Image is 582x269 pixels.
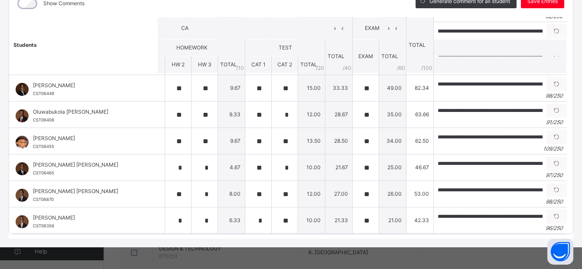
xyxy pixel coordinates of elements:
span: / 40 [343,64,351,72]
td: 15.00 [298,75,325,102]
span: HW 2 [172,61,185,68]
span: TOTAL [300,61,317,68]
td: 8.00 [218,181,245,207]
td: 26.00 [379,181,406,207]
td: 4.67 [218,154,245,181]
td: 34.00 [379,128,406,154]
img: 109631.png [16,83,29,96]
span: TOTAL [220,61,237,68]
td: 21.33 [325,207,353,234]
img: 109721.png [16,109,29,122]
span: EXAM [359,24,385,32]
button: Open asap [547,239,573,265]
td: 62.50 [406,128,434,154]
i: 98 / 250 [546,92,562,99]
span: CST06358 [33,223,54,228]
td: 9.33 [218,102,245,128]
td: 49.00 [379,75,406,102]
span: [PERSON_NAME] [33,134,138,142]
span: CST06465 [33,171,54,175]
span: Students [13,42,37,48]
i: 98 / 250 [546,198,562,205]
span: EXAM [358,52,373,59]
i: 96 / 250 [546,225,562,231]
span: [PERSON_NAME] [PERSON_NAME] [33,187,138,195]
img: 109751.png [16,162,29,175]
td: 21.00 [379,207,406,234]
td: 82.34 [406,75,434,102]
td: 53.00 [406,181,434,207]
span: CST06408 [33,118,54,122]
td: 13.50 [298,128,325,154]
th: TOTAL [406,17,434,73]
td: 10.00 [298,154,325,181]
span: [PERSON_NAME] [33,82,138,89]
span: CA [39,24,331,32]
span: CST06449 [33,91,54,96]
i: 97 / 250 [546,172,562,178]
span: TEST [279,44,292,51]
td: 25.00 [379,154,406,181]
span: / 60 [397,64,405,72]
span: [PERSON_NAME] [33,214,138,222]
i: 62 / 250 [546,13,562,20]
td: 46.67 [406,154,434,181]
td: 63.66 [406,102,434,128]
td: 6.33 [218,207,245,234]
td: 28.50 [325,128,353,154]
span: TOTAL [381,52,398,59]
td: 35.00 [379,102,406,128]
td: 33.33 [325,75,353,102]
span: Oluwabukola [PERSON_NAME] [33,108,138,116]
td: 10.00 [298,207,325,234]
td: 12.00 [298,181,325,207]
td: 9.67 [218,128,245,154]
img: CST08455.png [16,136,29,149]
img: 109801.png [16,189,29,202]
span: CAT 1 [251,61,266,68]
span: /100 [421,64,432,72]
span: HW 3 [198,61,211,68]
i: 91 / 250 [546,119,562,125]
td: 9.67 [218,75,245,102]
span: CST08455 [33,144,54,149]
span: [PERSON_NAME] [PERSON_NAME] [33,161,138,169]
td: 21.67 [325,154,353,181]
td: 12.00 [298,102,325,128]
span: CST06870 [33,197,54,202]
td: 28.67 [325,102,353,128]
span: / 10 [236,64,244,72]
i: 109 / 250 [543,145,562,152]
img: 109691.png [16,215,29,228]
span: HOMEWORK [176,44,208,51]
span: / 20 [316,64,324,72]
td: 42.33 [406,207,434,234]
td: 27.00 [325,181,353,207]
span: TOTAL [328,52,345,59]
span: CAT 2 [277,61,292,68]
